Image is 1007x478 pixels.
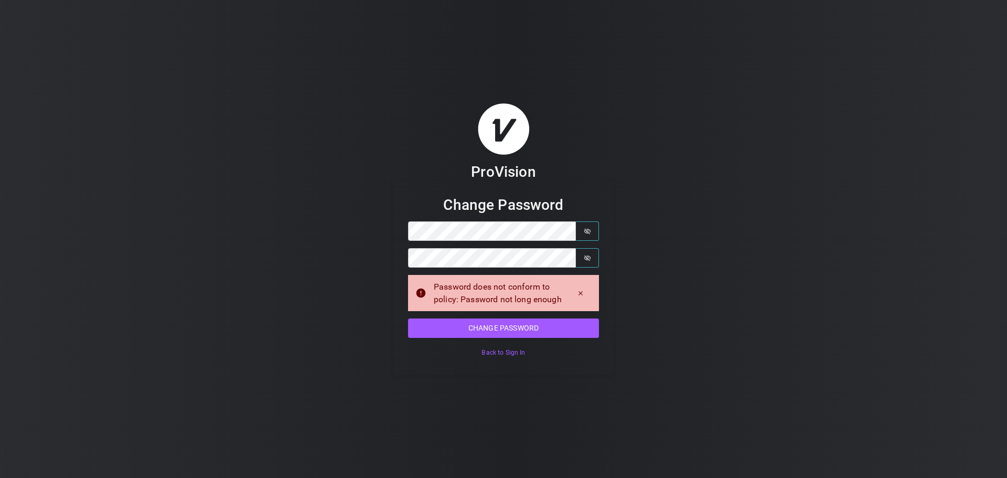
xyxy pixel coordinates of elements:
[408,345,599,360] button: Back to Sign In
[471,163,535,181] h3: ProVision
[570,286,592,301] button: Dismiss alert
[434,281,562,306] div: Password does not conform to policy: Password not long enough
[576,248,599,268] button: Show password
[408,318,599,338] button: Change Password
[576,221,599,241] button: Show password
[408,196,599,214] h3: Change Password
